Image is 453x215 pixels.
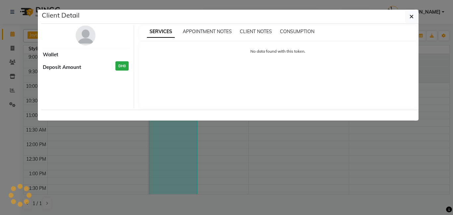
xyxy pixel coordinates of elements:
span: Deposit Amount [43,64,81,71]
span: APPOINTMENT NOTES [183,28,232,34]
span: Wallet [43,51,58,59]
span: SERVICES [147,26,175,38]
h5: Client Detail [42,10,80,20]
img: avatar [76,26,96,45]
h3: DH0 [115,61,129,71]
span: CLIENT NOTES [240,28,272,34]
p: No data found with this token. [146,48,411,54]
span: CONSUMPTION [280,28,314,34]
